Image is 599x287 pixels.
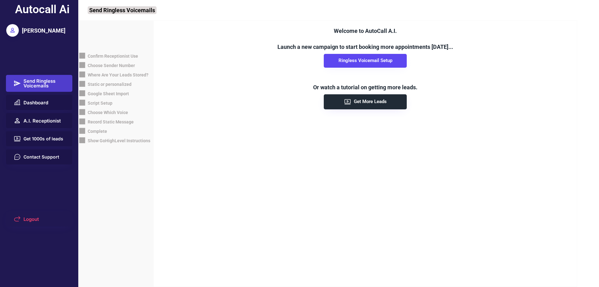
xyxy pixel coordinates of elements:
div: Google Sheet Import [88,91,129,97]
button: Contact Support [6,149,73,164]
button: Ringless Voicemail Setup [324,54,407,68]
span: A.I. Receptionist [23,118,61,123]
button: Dashboard [6,95,73,110]
div: Script Setup [88,100,112,107]
div: [PERSON_NAME] [22,27,65,34]
div: Where Are Your Leads Stored? [88,72,148,78]
span: Get 1000s of leads [23,137,63,141]
span: Get More Leads [354,99,387,104]
button: Get 1000s of leads [6,131,73,146]
span: Dashboard [23,100,48,105]
div: Choose Sender Number [88,63,135,69]
div: Record Static Message [88,119,134,125]
span: Send Ringless Voicemails [23,79,65,88]
div: Choose Which Voice [88,110,128,116]
div: Show GoHighLevel Instructions [88,138,150,144]
div: Confirm Receptionist Use [88,53,138,60]
button: Logout [6,211,73,227]
span: Logout [23,217,39,222]
font: Welcome to AutoCall A.I. Launch a new campaign to start booking more appointments [DATE]... [277,28,453,50]
font: Or watch a tutorial on getting more leads. [313,84,417,91]
button: A.I. Receptionist [6,113,73,128]
div: Send Ringless Voicemails [88,6,157,14]
div: Complete [88,128,107,135]
div: Autocall Ai [15,2,70,17]
span: Contact Support [23,155,59,159]
button: Send Ringless Voicemails [6,75,73,92]
button: Get More Leads [324,94,407,109]
div: Static or personalized [88,81,132,88]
